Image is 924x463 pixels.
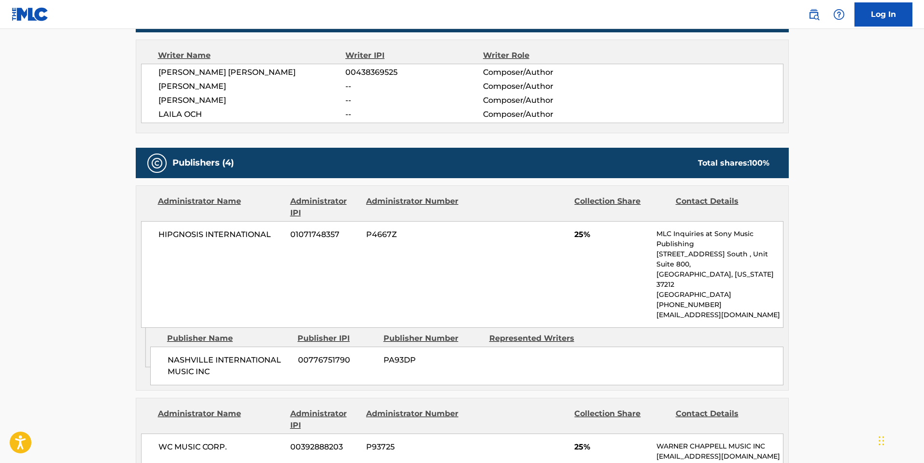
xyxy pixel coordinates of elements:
img: Publishers [151,157,163,169]
span: 25% [574,229,649,240]
div: Drag [879,426,884,455]
span: LAILA OCH [158,109,346,120]
span: 25% [574,441,649,453]
div: Administrator Number [366,196,460,219]
span: -- [345,109,483,120]
p: MLC Inquiries at Sony Music Publishing [656,229,782,249]
span: [PERSON_NAME] [158,81,346,92]
div: Administrator Name [158,196,283,219]
img: help [833,9,845,20]
span: P93725 [366,441,460,453]
span: NASHVILLE INTERNATIONAL MUSIC INC [168,354,291,378]
a: Log In [854,2,912,27]
p: [GEOGRAPHIC_DATA] [656,290,782,300]
div: Publisher IPI [298,333,376,344]
h5: Publishers (4) [172,157,234,168]
span: -- [345,81,483,92]
span: 01071748357 [290,229,359,240]
img: search [808,9,820,20]
div: Publisher Number [384,333,482,344]
div: Collection Share [574,408,668,431]
div: Contact Details [676,196,769,219]
div: Administrator Name [158,408,283,431]
p: [STREET_ADDRESS] South , Unit Suite 800, [656,249,782,269]
span: Composer/Author [483,67,608,78]
a: Public Search [804,5,824,24]
span: 00392888203 [290,441,359,453]
span: Composer/Author [483,109,608,120]
div: Contact Details [676,408,769,431]
span: HIPGNOSIS INTERNATIONAL [158,229,284,240]
p: [GEOGRAPHIC_DATA], [US_STATE] 37212 [656,269,782,290]
div: Collection Share [574,196,668,219]
span: WC MUSIC CORP. [158,441,284,453]
iframe: Chat Widget [876,417,924,463]
p: [EMAIL_ADDRESS][DOMAIN_NAME] [656,310,782,320]
span: 00438369525 [345,67,483,78]
div: Total shares: [698,157,769,169]
span: P4667Z [366,229,460,240]
span: 00776751790 [298,354,376,366]
span: 100 % [749,158,769,168]
span: Composer/Author [483,81,608,92]
span: [PERSON_NAME] [158,95,346,106]
div: Writer IPI [345,50,483,61]
span: PA93DP [384,354,482,366]
div: Publisher Name [167,333,290,344]
p: [PHONE_NUMBER] [656,300,782,310]
div: Administrator Number [366,408,460,431]
div: Writer Name [158,50,346,61]
div: Administrator IPI [290,196,359,219]
img: MLC Logo [12,7,49,21]
div: Represented Writers [489,333,588,344]
div: Help [829,5,849,24]
p: [EMAIL_ADDRESS][DOMAIN_NAME] [656,451,782,462]
p: WARNER CHAPPELL MUSIC INC [656,441,782,451]
span: Composer/Author [483,95,608,106]
div: Administrator IPI [290,408,359,431]
span: [PERSON_NAME] [PERSON_NAME] [158,67,346,78]
span: -- [345,95,483,106]
div: Writer Role [483,50,608,61]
